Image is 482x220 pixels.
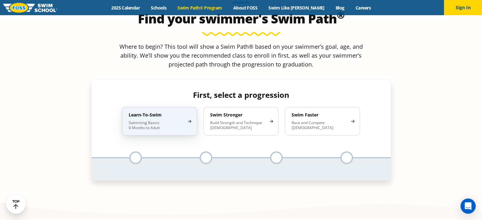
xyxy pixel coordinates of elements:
div: TOP [12,199,20,209]
p: Swimming Basics 6 Months to Adult [129,120,184,130]
h4: Learn-To-Swim [129,112,184,118]
h4: Swim Stronger [210,112,266,118]
h2: Find your swimmer's Swim Path [92,11,391,26]
a: Schools [145,5,172,11]
p: Race and Compete [DEMOGRAPHIC_DATA] [292,120,347,130]
a: Swim Like [PERSON_NAME] [263,5,330,11]
div: Open Intercom Messenger [460,198,476,214]
a: Careers [350,5,376,11]
img: FOSS Swim School Logo [3,3,57,13]
p: Where to begin? This tool will show a Swim Path® based on your swimmer’s goal, age, and ability. ... [117,42,365,69]
h4: Swim Faster [292,112,347,118]
a: Swim Path® Program [172,5,228,11]
sup: ® [337,9,344,22]
p: Build Strength and Technique [DEMOGRAPHIC_DATA] [210,120,266,130]
h4: First, select a progression [117,91,365,99]
a: Blog [330,5,350,11]
a: About FOSS [228,5,263,11]
a: 2025 Calendar [106,5,145,11]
